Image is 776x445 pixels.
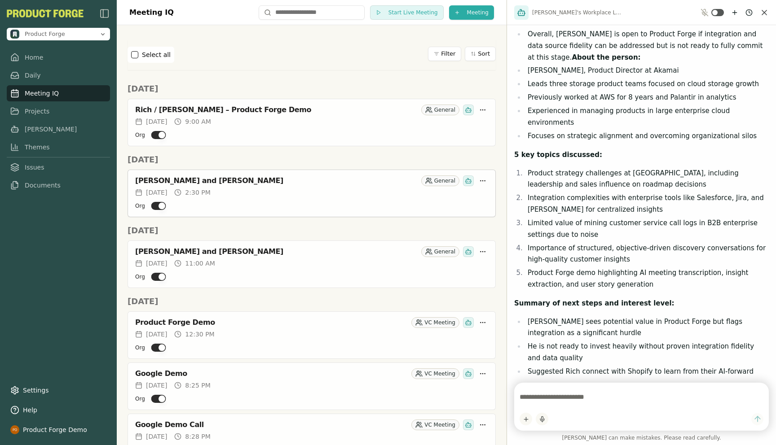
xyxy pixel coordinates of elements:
button: New chat [729,7,740,18]
div: Smith has been invited [463,419,474,430]
h2: [DATE] [128,153,496,166]
strong: Summary of next steps and interest level: [514,299,675,307]
div: Smith has been invited [463,105,474,115]
a: Meeting IQ [7,85,110,101]
li: [PERSON_NAME] sees potential value in Product Forge but flags integration as a significant hurdle [525,316,769,339]
button: Filter [428,47,461,61]
li: Importance of structured, objective-driven discovery conversations for high-quality customer insi... [525,243,769,266]
span: Start Live Meeting [388,9,438,16]
button: Sort [465,47,496,61]
button: Meeting [449,5,494,20]
a: Projects [7,103,110,119]
button: Close chat [760,8,769,17]
div: Smith has been invited [463,368,474,379]
div: VC Meeting [411,419,459,430]
span: Product Forge [25,30,65,38]
li: [PERSON_NAME], Product Director at Akamai [525,65,769,77]
span: 2:30 PM [185,188,210,197]
a: Google DemoVC Meeting[DATE]8:25 PMOrg [128,362,496,410]
span: Meeting [467,9,489,16]
label: Org [135,131,145,139]
span: [DATE] [146,330,167,339]
li: Leads three storage product teams focused on cloud storage growth [525,79,769,90]
button: More options [477,175,488,186]
button: More options [477,105,488,115]
span: [DATE] [146,259,167,268]
li: Suggested Rich connect with Shopify to learn from their AI-forward product culture [525,366,769,389]
span: [DATE] [146,381,167,390]
h1: Meeting IQ [129,7,174,18]
strong: About the person: [572,53,640,61]
li: Limited value of mining customer service call logs in B2B enterprise settings due to noise [525,218,769,240]
button: Help [7,402,110,418]
h2: [DATE] [128,83,496,95]
button: More options [477,246,488,257]
span: [DATE] [146,117,167,126]
button: More options [477,419,488,430]
div: Google Demo [135,369,408,378]
li: He is not ready to invest heavily without proven integration fidelity and data quality [525,341,769,364]
button: More options [477,368,488,379]
img: Product Forge [7,9,84,17]
a: Rich / [PERSON_NAME] – Product Forge DemoGeneral[DATE]9:00 AMOrg [128,99,496,146]
li: Overall, [PERSON_NAME] is open to Product Forge if integration and data source fidelity can be ad... [525,29,769,63]
a: Themes [7,139,110,155]
label: Org [135,273,145,280]
li: Integration complexities with enterprise tools like Salesforce, Jira, and [PERSON_NAME] for centr... [525,192,769,215]
button: Close Sidebar [99,8,110,19]
a: [PERSON_NAME] and [PERSON_NAME]General[DATE]2:30 PMOrg [128,170,496,217]
a: [PERSON_NAME] [7,121,110,137]
div: Google Demo Call [135,420,408,429]
label: Org [135,202,145,209]
span: 8:28 PM [185,432,210,441]
a: Documents [7,177,110,193]
label: Select all [142,50,171,59]
li: Product strategy challenges at [GEOGRAPHIC_DATA], including leadership and sales influence on roa... [525,168,769,191]
li: Experienced in managing products in large enterprise cloud environments [525,105,769,128]
button: Start Live Meeting [370,5,444,20]
button: Product Forge Demo [7,422,110,438]
img: sidebar [99,8,110,19]
strong: 5 key topics discussed: [514,151,602,159]
div: Rich / [PERSON_NAME] – Product Forge Demo [135,105,418,114]
a: Product Forge DemoVC Meeting[DATE]12:30 PMOrg [128,311,496,359]
button: Send message [751,413,763,425]
span: 9:00 AM [185,117,211,126]
button: Toggle ambient mode [711,9,724,16]
a: [PERSON_NAME] and [PERSON_NAME]General[DATE]11:00 AMOrg [128,240,496,288]
div: Smith has been invited [463,175,474,186]
li: Product Forge demo highlighting AI meeting transcription, insight extraction, and user story gene... [525,267,769,290]
div: Smith has been invited [463,317,474,328]
span: 8:25 PM [185,381,210,390]
span: 11:00 AM [185,259,215,268]
li: Focuses on strategic alignment and overcoming organizational silos [525,131,769,142]
div: [PERSON_NAME] and [PERSON_NAME] [135,176,418,185]
img: profile [10,425,19,434]
h2: [DATE] [128,224,496,237]
div: General [421,246,459,257]
div: Smith has been invited [463,246,474,257]
button: Add content to chat [520,413,532,425]
label: Org [135,395,145,402]
a: Daily [7,67,110,83]
button: PF-Logo [7,9,84,17]
span: 12:30 PM [185,330,214,339]
span: [DATE] [146,188,167,197]
a: Settings [7,382,110,398]
a: Issues [7,159,110,175]
span: [PERSON_NAME]'s Workplace Location [532,9,622,16]
div: VC Meeting [411,317,459,328]
button: Start dictation [536,413,548,425]
div: General [421,175,459,186]
span: [DATE] [146,432,167,441]
button: More options [477,317,488,328]
a: Home [7,49,110,65]
div: [PERSON_NAME] and [PERSON_NAME] [135,247,418,256]
span: [PERSON_NAME] can make mistakes. Please read carefully. [514,434,769,441]
button: Open organization switcher [7,28,110,40]
img: Product Forge [10,30,19,39]
label: Org [135,344,145,351]
div: VC Meeting [411,368,459,379]
div: Product Forge Demo [135,318,408,327]
li: Previously worked at AWS for 8 years and Palantir in analytics [525,92,769,104]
